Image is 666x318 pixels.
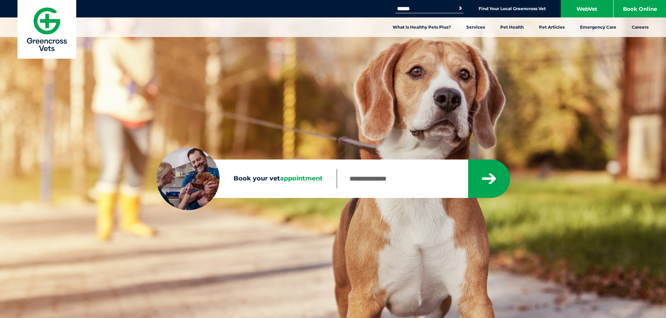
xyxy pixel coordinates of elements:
[572,17,624,37] a: Emergency Care
[624,17,656,37] a: Careers
[385,17,459,37] a: What is Healthy Pets Plus?
[157,173,337,184] label: Book your vet
[459,17,493,37] a: Services
[531,17,572,37] a: Pet Articles
[280,175,323,182] span: appointment
[493,17,531,37] a: Pet Health
[479,6,546,12] a: Find Your Local Greencross Vet
[457,5,464,12] button: Search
